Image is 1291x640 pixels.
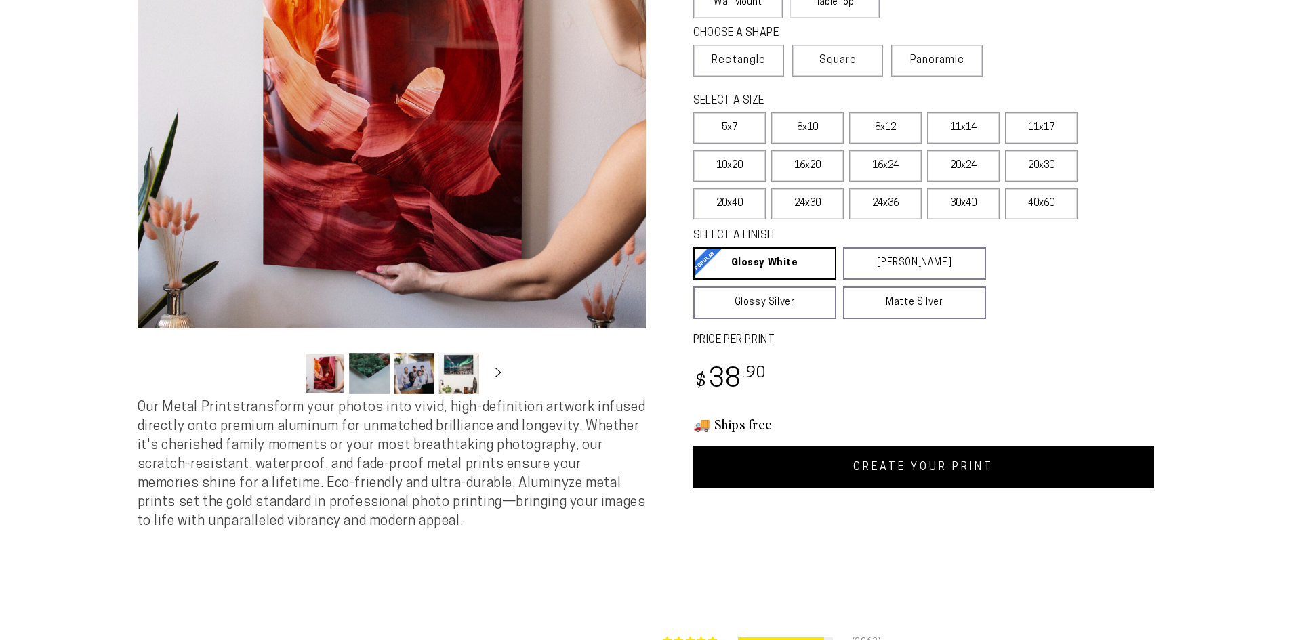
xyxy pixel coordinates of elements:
label: 40x60 [1005,188,1078,219]
label: 10x20 [693,150,766,182]
label: 20x24 [927,150,1000,182]
label: 16x20 [771,150,844,182]
a: Glossy White [693,247,836,280]
legend: CHOOSE A SHAPE [693,26,869,41]
span: Panoramic [910,55,964,66]
label: 8x12 [849,112,922,144]
a: CREATE YOUR PRINT [693,446,1154,488]
label: 20x30 [1005,150,1078,182]
label: 24x30 [771,188,844,219]
sup: .90 [742,366,766,381]
button: Load image 3 in gallery view [394,353,434,394]
label: 11x14 [927,112,1000,144]
label: 20x40 [693,188,766,219]
button: Load image 2 in gallery view [349,353,390,394]
span: Our Metal Prints transform your photos into vivid, high-definition artwork infused directly onto ... [138,401,646,528]
label: 8x10 [771,112,844,144]
button: Slide right [483,358,513,388]
a: [PERSON_NAME] [843,247,986,280]
button: Load image 1 in gallery view [304,353,345,394]
span: $ [695,373,707,391]
legend: SELECT A FINISH [693,228,954,244]
button: Slide left [270,358,300,388]
a: Glossy Silver [693,286,836,319]
legend: SELECT A SIZE [693,93,964,109]
label: 30x40 [927,188,1000,219]
span: Rectangle [712,52,766,68]
bdi: 38 [693,367,767,393]
label: 24x36 [849,188,922,219]
h3: 🚚 Ships free [693,415,1154,433]
label: 11x17 [1005,112,1078,144]
label: 5x7 [693,112,766,144]
span: Square [819,52,857,68]
label: 16x24 [849,150,922,182]
label: PRICE PER PRINT [693,333,1154,348]
a: Matte Silver [843,286,986,319]
button: Load image 4 in gallery view [438,353,479,394]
